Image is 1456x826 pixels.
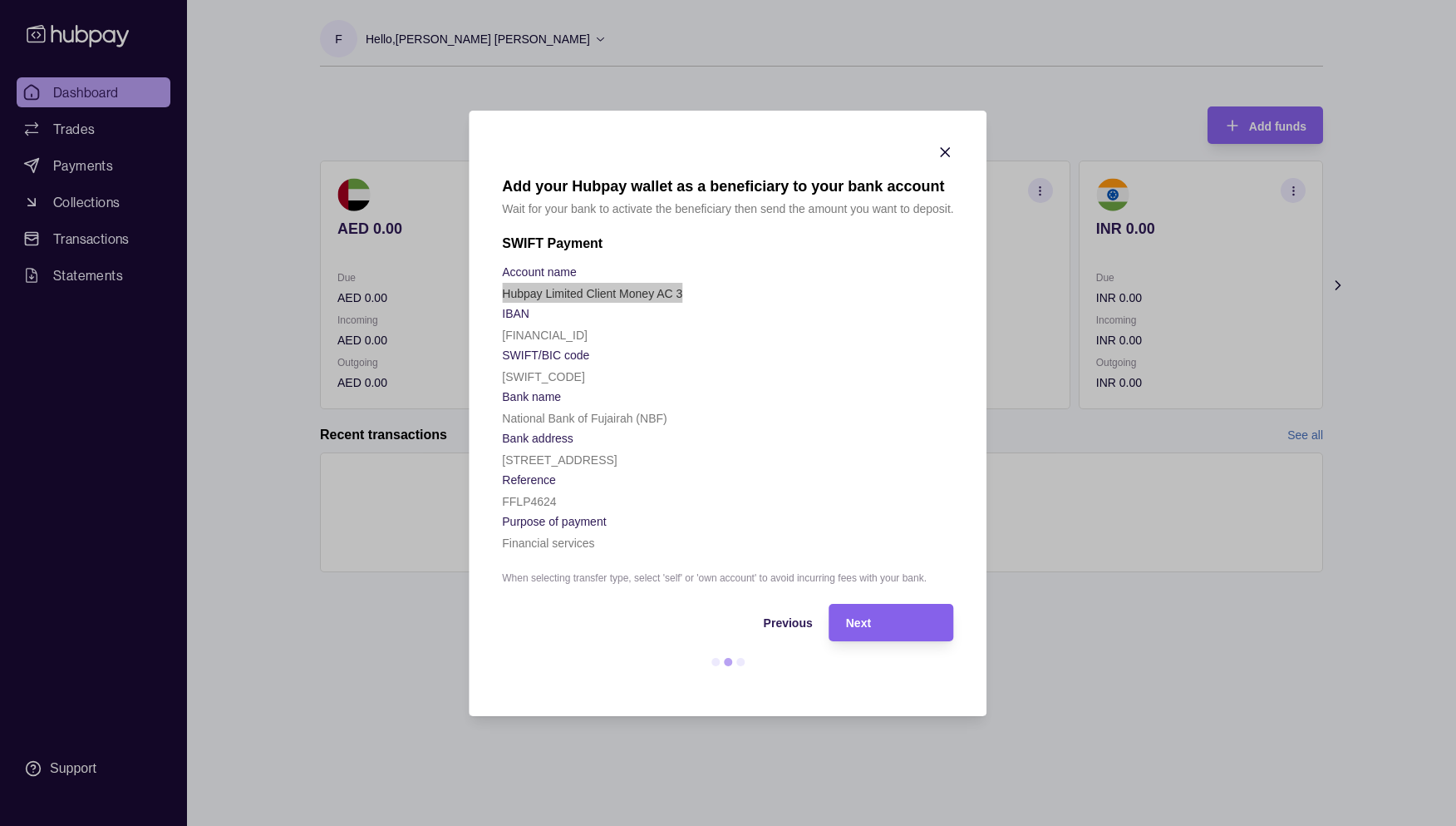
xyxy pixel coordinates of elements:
button: Previous [502,604,812,641]
p: Bank address [502,432,573,445]
p: IBAN [502,307,529,320]
p: Reference [502,473,556,487]
p: When selecting transfer type, select 'self' or 'own account' to avoid incurring fees with your bank. [502,569,953,587]
p: [SWIFT_CODE] [502,370,585,383]
p: National Bank of Fujairah (NBF) [502,412,667,425]
p: Bank name [502,390,561,403]
p: Wait for your bank to activate the beneficiary then send the amount you want to deposit. [502,200,953,218]
p: SWIFT/BIC code [502,349,589,362]
h2: SWIFT Payment [502,235,953,253]
p: Financial services [502,537,594,550]
p: Purpose of payment [502,515,606,528]
p: FFLP4624 [502,495,556,508]
span: Previous [764,616,813,630]
p: Account name [502,265,577,279]
span: Next [846,616,871,630]
p: [FINANCIAL_ID] [502,329,588,342]
h1: Add your Hubpay wallet as a beneficiary to your bank account [502,177,953,195]
p: [STREET_ADDRESS] [502,453,617,467]
p: Hubpay Limited Client Money AC 3 [502,287,682,300]
button: Next [829,604,954,641]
